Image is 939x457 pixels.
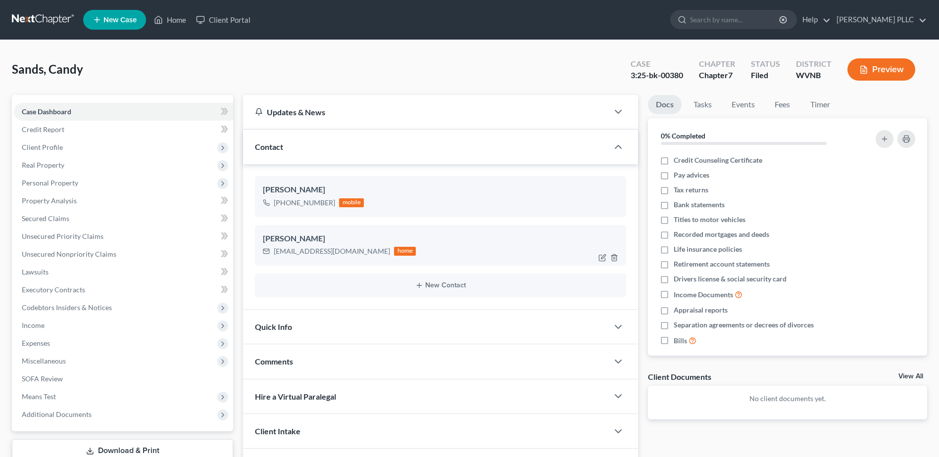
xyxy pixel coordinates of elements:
[22,410,92,418] span: Additional Documents
[686,95,720,114] a: Tasks
[674,320,814,330] span: Separation agreements or decrees of divorces
[14,263,233,281] a: Lawsuits
[22,339,50,347] span: Expenses
[255,107,596,117] div: Updates & News
[656,394,919,404] p: No client documents yet.
[14,121,233,138] a: Credit Report
[14,228,233,245] a: Unsecured Priority Claims
[14,103,233,121] a: Case Dashboard
[22,392,56,401] span: Means Test
[22,214,69,223] span: Secured Claims
[674,185,708,195] span: Tax returns
[674,336,687,346] span: Bills
[631,70,683,81] div: 3:25-bk-00380
[22,125,64,134] span: Credit Report
[22,179,78,187] span: Personal Property
[674,244,742,254] span: Life insurance policies
[674,259,770,269] span: Retirement account statements
[648,371,711,382] div: Client Documents
[255,357,293,366] span: Comments
[751,58,780,70] div: Status
[274,198,335,208] div: [PHONE_NUMBER]
[832,11,927,29] a: [PERSON_NAME] PLLC
[255,322,292,331] span: Quick Info
[274,246,390,256] div: [EMAIL_ADDRESS][DOMAIN_NAME]
[22,321,45,329] span: Income
[847,58,915,81] button: Preview
[14,210,233,228] a: Secured Claims
[699,58,735,70] div: Chapter
[690,10,781,29] input: Search by name...
[767,95,798,114] a: Fees
[751,70,780,81] div: Filed
[728,70,733,80] span: 7
[263,281,618,289] button: New Contact
[898,373,923,380] a: View All
[103,16,137,24] span: New Case
[22,268,49,276] span: Lawsuits
[22,232,103,240] span: Unsecured Priority Claims
[394,247,416,256] div: home
[191,11,255,29] a: Client Portal
[22,250,116,258] span: Unsecured Nonpriority Claims
[12,62,83,76] span: Sands, Candy
[22,374,63,383] span: SOFA Review
[255,392,336,401] span: Hire a Virtual Paralegal
[674,200,725,210] span: Bank statements
[22,285,85,294] span: Executory Contracts
[674,305,728,315] span: Appraisal reports
[22,143,63,151] span: Client Profile
[796,58,832,70] div: District
[255,142,283,151] span: Contact
[263,184,618,196] div: [PERSON_NAME]
[22,357,66,365] span: Miscellaneous
[631,58,683,70] div: Case
[674,229,769,239] span: Recorded mortgages and deeds
[22,196,77,205] span: Property Analysis
[263,233,618,245] div: [PERSON_NAME]
[674,290,733,300] span: Income Documents
[802,95,838,114] a: Timer
[14,192,233,210] a: Property Analysis
[149,11,191,29] a: Home
[797,11,831,29] a: Help
[14,245,233,263] a: Unsecured Nonpriority Claims
[648,95,682,114] a: Docs
[796,70,832,81] div: WVNB
[22,303,112,312] span: Codebtors Insiders & Notices
[724,95,763,114] a: Events
[339,198,364,207] div: mobile
[661,132,705,140] strong: 0% Completed
[674,274,787,284] span: Drivers license & social security card
[14,281,233,299] a: Executory Contracts
[699,70,735,81] div: Chapter
[255,426,300,436] span: Client Intake
[674,170,709,180] span: Pay advices
[22,161,64,169] span: Real Property
[674,215,745,225] span: Titles to motor vehicles
[14,370,233,388] a: SOFA Review
[22,107,71,116] span: Case Dashboard
[674,155,762,165] span: Credit Counseling Certificate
